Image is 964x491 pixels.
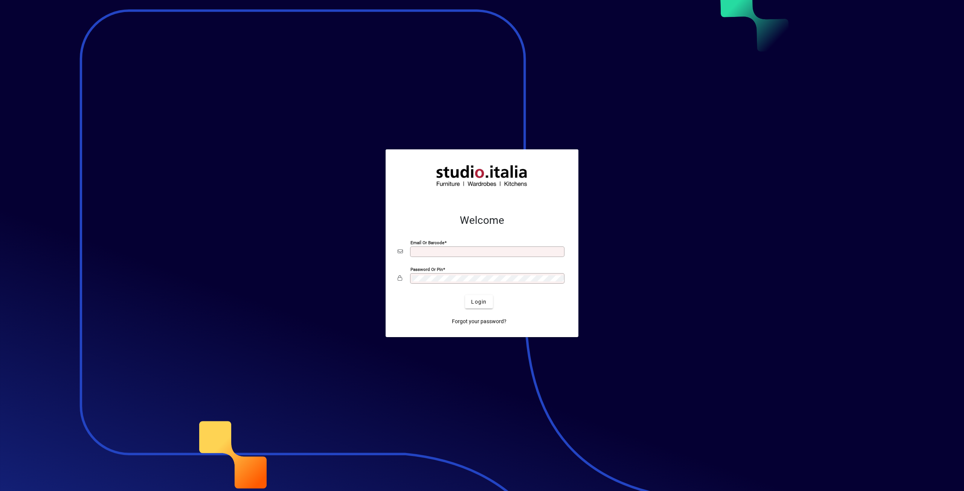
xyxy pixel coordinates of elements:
span: Forgot your password? [452,318,506,325]
button: Login [465,295,493,309]
a: Forgot your password? [449,315,509,328]
mat-label: Email or Barcode [410,240,444,245]
h2: Welcome [398,214,566,227]
mat-label: Password or Pin [410,267,443,272]
span: Login [471,298,487,306]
